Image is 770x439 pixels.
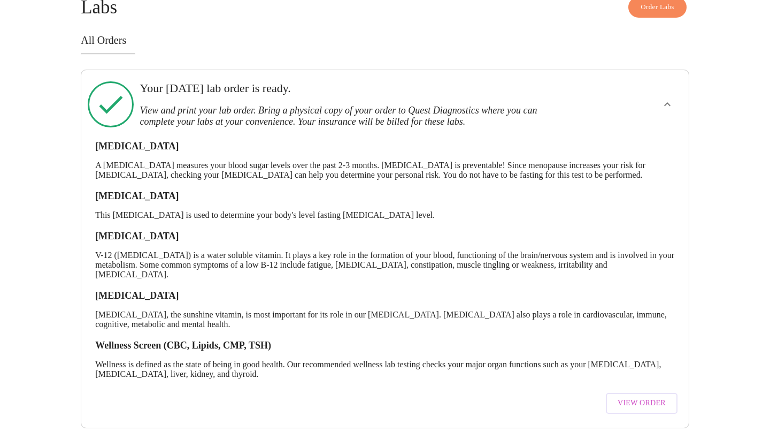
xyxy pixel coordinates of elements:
h3: All Orders [81,34,689,47]
p: [MEDICAL_DATA], the sunshine vitamin, is most important for its role in our [MEDICAL_DATA]. [MEDI... [95,310,675,329]
h3: [MEDICAL_DATA] [95,191,675,202]
a: View Order [603,388,680,419]
h3: Your [DATE] lab order is ready. [140,81,572,95]
button: View Order [606,393,677,414]
button: show more [654,92,680,117]
p: A [MEDICAL_DATA] measures your blood sugar levels over the past 2-3 months. [MEDICAL_DATA] is pre... [95,161,675,180]
p: This [MEDICAL_DATA] is used to determine your body's level fasting [MEDICAL_DATA] level. [95,210,675,220]
h3: Wellness Screen (CBC, Lipids, CMP, TSH) [95,340,675,351]
span: Order Labs [641,1,674,13]
p: Wellness is defined as the state of being in good health. Our recommended wellness lab testing ch... [95,360,675,379]
span: View Order [618,397,666,410]
h3: [MEDICAL_DATA] [95,231,675,242]
h3: [MEDICAL_DATA] [95,290,675,301]
h3: View and print your lab order. Bring a physical copy of your order to Quest Diagnostics where you... [140,105,572,127]
h3: [MEDICAL_DATA] [95,141,675,152]
p: V-12 ([MEDICAL_DATA]) is a water soluble vitamin. It plays a key role in the formation of your bl... [95,251,675,279]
